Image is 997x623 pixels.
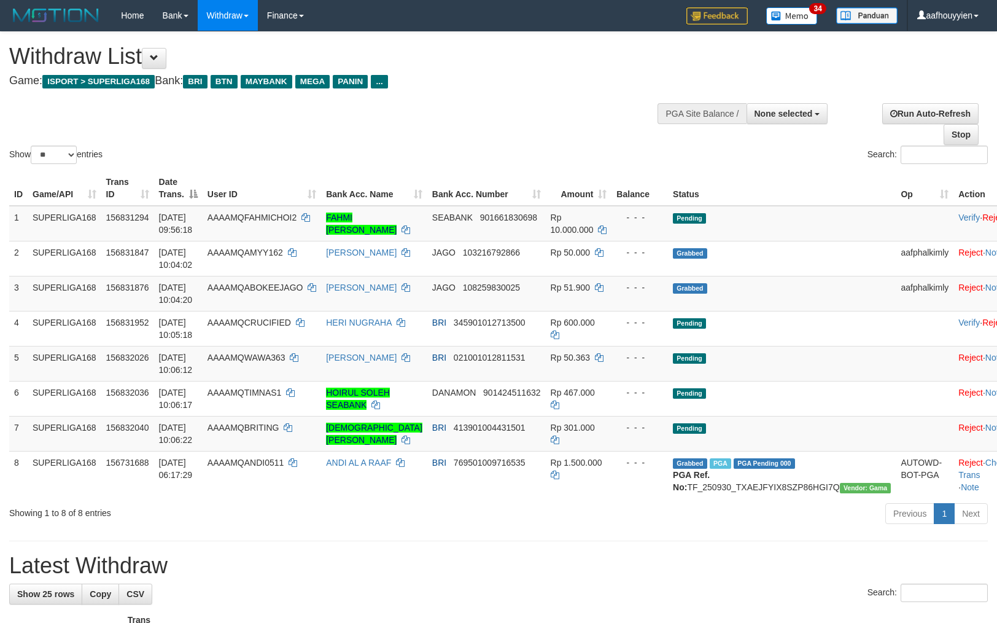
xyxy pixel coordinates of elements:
[106,248,149,257] span: 156831847
[9,554,988,578] h1: Latest Withdraw
[326,283,397,292] a: [PERSON_NAME]
[208,213,297,222] span: AAAAMQFAHMICHOI2
[28,206,101,241] td: SUPERLIGA168
[673,470,710,492] b: PGA Ref. No:
[432,388,476,398] span: DANAMON
[159,248,193,270] span: [DATE] 10:04:02
[432,353,446,362] span: BRI
[958,213,980,222] a: Verify
[82,584,119,605] a: Copy
[766,7,818,25] img: Button%20Memo.svg
[958,283,983,292] a: Reject
[159,423,193,445] span: [DATE] 10:06:22
[106,213,149,222] span: 156831294
[432,458,446,468] span: BRI
[551,248,591,257] span: Rp 50.000
[673,458,707,469] span: Grabbed
[295,75,330,88] span: MEGA
[463,248,520,257] span: Copy 103216792866 to clipboard
[208,388,282,398] span: AAAAMQTIMNAS1
[616,246,663,259] div: - - -
[616,281,663,294] div: - - -
[9,206,28,241] td: 1
[901,584,988,602] input: Search:
[118,584,152,605] a: CSV
[483,388,540,398] span: Copy 901424511632 to clipboard
[90,589,111,599] span: Copy
[551,423,595,433] span: Rp 301.000
[840,483,891,493] span: Vendor URL: https://trx31.1velocity.biz
[896,276,953,311] td: aafphalkimly
[9,451,28,498] td: 8
[885,503,934,524] a: Previous
[333,75,368,88] span: PANIN
[126,589,144,599] span: CSV
[668,451,896,498] td: TF_250930_TXAEJFYIX8SZP86HGI7Q
[326,423,422,445] a: [DEMOGRAPHIC_DATA][PERSON_NAME]
[673,318,706,329] span: Pending
[480,213,537,222] span: Copy 901661830698 to clipboard
[454,458,526,468] span: Copy 769501009716535 to clipboard
[159,318,193,340] span: [DATE] 10:05:18
[755,109,813,119] span: None selected
[961,482,979,492] a: Note
[9,171,28,206] th: ID
[432,423,446,433] span: BRI
[958,318,980,327] a: Verify
[616,211,663,224] div: - - -
[9,276,28,311] td: 3
[9,75,653,87] h4: Game: Bank:
[208,248,283,257] span: AAAAMQAMYY162
[28,381,101,416] td: SUPERLIGA168
[551,283,591,292] span: Rp 51.900
[658,103,746,124] div: PGA Site Balance /
[101,171,154,206] th: Trans ID: activate to sort column ascending
[616,351,663,364] div: - - -
[734,458,795,469] span: PGA Pending
[159,283,193,305] span: [DATE] 10:04:20
[747,103,828,124] button: None selected
[463,283,520,292] span: Copy 108259830025 to clipboard
[208,283,303,292] span: AAAAMQABOKEEJAGO
[9,6,103,25] img: MOTION_logo.png
[9,502,406,519] div: Showing 1 to 8 of 8 entries
[882,103,979,124] a: Run Auto-Refresh
[106,458,149,468] span: 156731688
[159,213,193,235] span: [DATE] 09:56:18
[326,248,397,257] a: [PERSON_NAME]
[326,458,391,468] a: ANDI AL A RAAF
[673,283,707,294] span: Grabbed
[454,353,526,362] span: Copy 021001012811531 to clipboard
[427,171,546,206] th: Bank Acc. Number: activate to sort column ascending
[432,213,473,222] span: SEABANK
[673,423,706,434] span: Pending
[673,388,706,399] span: Pending
[106,388,149,398] span: 156832036
[9,346,28,381] td: 5
[28,311,101,346] td: SUPERLIGA168
[836,7,898,24] img: panduan.png
[203,171,321,206] th: User ID: activate to sort column ascending
[208,318,291,327] span: AAAAMQCRUCIFIED
[958,388,983,398] a: Reject
[551,458,602,468] span: Rp 1.500.000
[326,353,397,362] a: [PERSON_NAME]
[958,248,983,257] a: Reject
[809,3,826,14] span: 34
[551,318,595,327] span: Rp 600.000
[673,213,706,224] span: Pending
[867,584,988,602] label: Search:
[673,248,707,259] span: Grabbed
[28,416,101,451] td: SUPERLIGA168
[611,171,668,206] th: Balance
[17,589,74,599] span: Show 25 rows
[934,503,955,524] a: 1
[28,346,101,381] td: SUPERLIGA168
[208,353,285,362] span: AAAAMQWAWA363
[710,458,731,469] span: Marked by aafromsomean
[551,353,591,362] span: Rp 50.363
[208,423,279,433] span: AAAAMQBRITING
[673,353,706,364] span: Pending
[954,503,988,524] a: Next
[454,423,526,433] span: Copy 413901004431501 to clipboard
